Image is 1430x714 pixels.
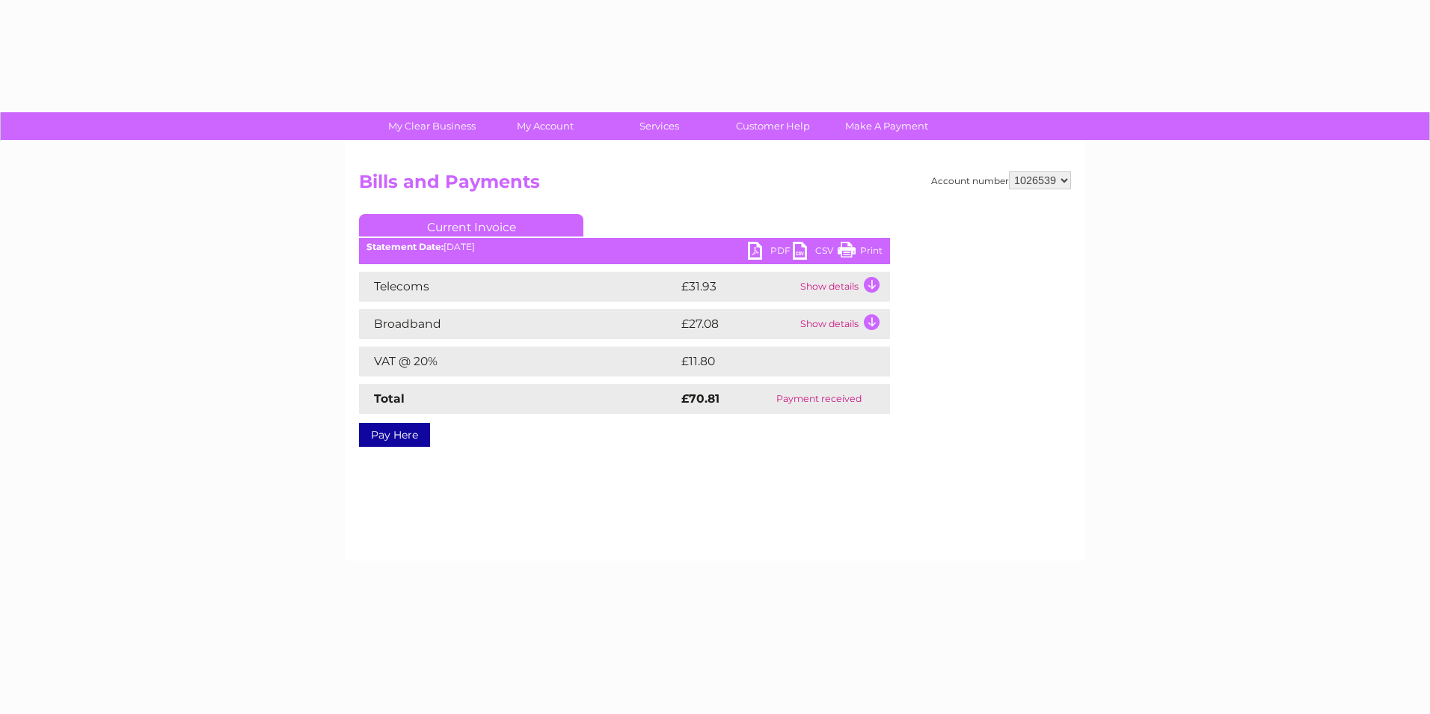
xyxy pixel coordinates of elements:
td: Show details [797,309,890,339]
a: My Account [484,112,607,140]
a: Print [838,242,883,263]
td: Show details [797,272,890,302]
a: Make A Payment [825,112,948,140]
td: £27.08 [678,309,797,339]
td: Broadband [359,309,678,339]
strong: Total [374,391,405,406]
td: £11.80 [678,347,857,376]
a: Customer Help [711,112,835,140]
td: VAT @ 20% [359,347,678,376]
div: [DATE] [359,242,890,252]
a: My Clear Business [370,112,494,140]
a: Pay Here [359,423,430,447]
div: Account number [931,171,1071,189]
h2: Bills and Payments [359,171,1071,200]
td: £31.93 [678,272,797,302]
a: Services [598,112,721,140]
td: Telecoms [359,272,678,302]
a: PDF [748,242,793,263]
a: CSV [793,242,838,263]
a: Current Invoice [359,214,583,237]
td: Payment received [748,384,890,414]
b: Statement Date: [366,241,444,252]
strong: £70.81 [681,391,719,406]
